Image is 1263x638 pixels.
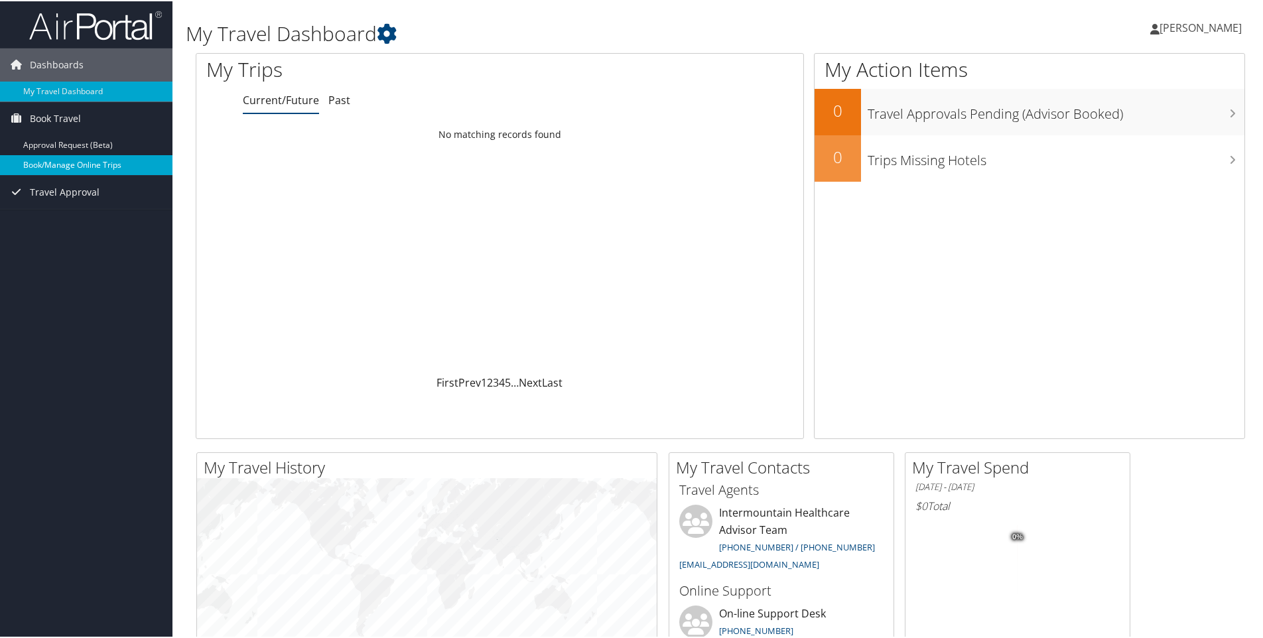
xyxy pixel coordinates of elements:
a: Prev [458,374,481,389]
h3: Travel Agents [679,479,884,498]
h3: Online Support [679,580,884,599]
a: Next [519,374,542,389]
a: [EMAIL_ADDRESS][DOMAIN_NAME] [679,557,819,569]
a: 2 [487,374,493,389]
a: Current/Future [243,92,319,106]
span: Travel Approval [30,174,100,208]
h6: Total [915,497,1120,512]
span: Book Travel [30,101,81,134]
li: Intermountain Healthcare Advisor Team [673,503,890,574]
span: … [511,374,519,389]
td: No matching records found [196,121,803,145]
span: $0 [915,497,927,512]
a: [PHONE_NUMBER] [719,623,793,635]
a: Last [542,374,563,389]
a: 4 [499,374,505,389]
tspan: 0% [1012,532,1023,540]
a: 0Trips Missing Hotels [815,134,1244,180]
h1: My Travel Dashboard [186,19,899,46]
h1: My Trips [206,54,541,82]
h2: My Travel Spend [912,455,1130,478]
h2: My Travel Contacts [676,455,894,478]
h1: My Action Items [815,54,1244,82]
h2: My Travel History [204,455,657,478]
a: 5 [505,374,511,389]
h6: [DATE] - [DATE] [915,479,1120,492]
span: [PERSON_NAME] [1160,19,1242,34]
a: [PHONE_NUMBER] / [PHONE_NUMBER] [719,540,875,552]
a: 3 [493,374,499,389]
a: First [436,374,458,389]
h2: 0 [815,145,861,167]
a: [PERSON_NAME] [1150,7,1255,46]
a: Past [328,92,350,106]
span: Dashboards [30,47,84,80]
a: 1 [481,374,487,389]
h3: Travel Approvals Pending (Advisor Booked) [868,97,1244,122]
h3: Trips Missing Hotels [868,143,1244,168]
a: 0Travel Approvals Pending (Advisor Booked) [815,88,1244,134]
img: airportal-logo.png [29,9,162,40]
h2: 0 [815,98,861,121]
